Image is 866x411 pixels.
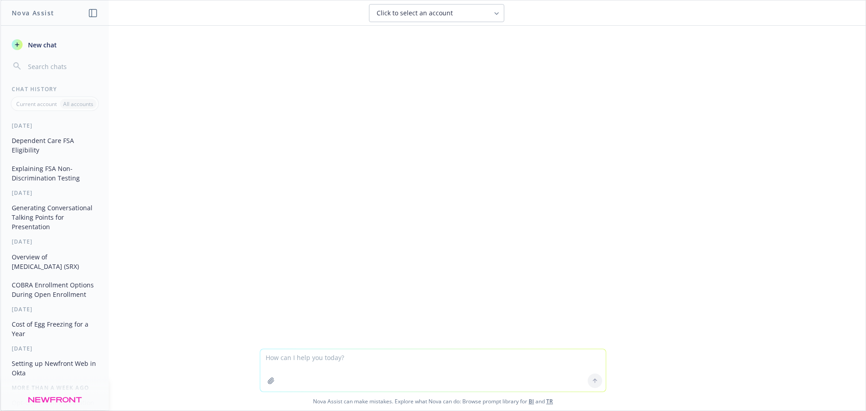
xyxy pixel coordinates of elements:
[16,100,57,108] p: Current account
[8,356,101,380] button: Setting up Newfront Web in Okta
[8,200,101,234] button: Generating Conversational Talking Points for Presentation
[26,40,57,50] span: New chat
[1,122,109,129] div: [DATE]
[8,133,101,157] button: Dependent Care FSA Eligibility
[1,345,109,352] div: [DATE]
[12,8,54,18] h1: Nova Assist
[369,4,504,22] button: Click to select an account
[8,37,101,53] button: New chat
[1,85,109,93] div: Chat History
[8,317,101,341] button: Cost of Egg Freezing for a Year
[8,249,101,274] button: Overview of [MEDICAL_DATA] (SRX)
[63,100,93,108] p: All accounts
[1,305,109,313] div: [DATE]
[1,384,109,392] div: More than a week ago
[529,397,534,405] a: BI
[8,161,101,185] button: Explaining FSA Non-Discrimination Testing
[8,277,101,302] button: COBRA Enrollment Options During Open Enrollment
[1,238,109,245] div: [DATE]
[377,9,453,18] span: Click to select an account
[4,392,862,411] span: Nova Assist can make mistakes. Explore what Nova can do: Browse prompt library for and
[26,60,98,73] input: Search chats
[546,397,553,405] a: TR
[1,189,109,197] div: [DATE]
